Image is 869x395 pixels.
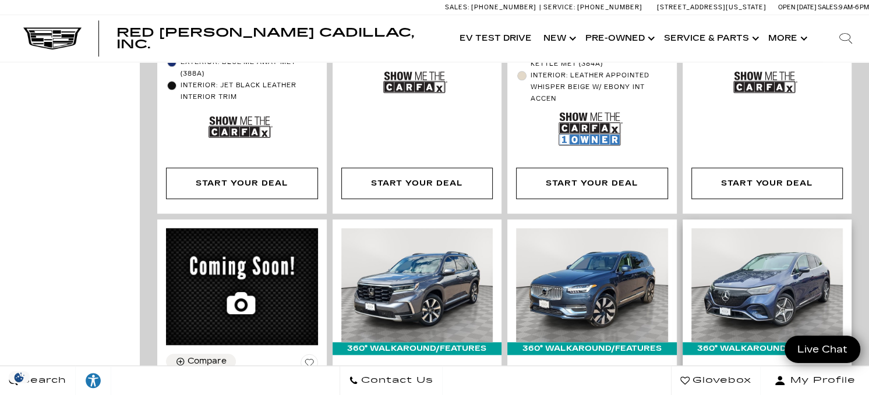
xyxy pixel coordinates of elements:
img: Cadillac Dark Logo with Cadillac White Text [23,27,82,49]
a: Service & Parts [658,15,762,62]
div: Start Your Deal [546,177,638,190]
span: Service: [543,3,575,11]
a: Red [PERSON_NAME] Cadillac, Inc. [116,27,442,50]
a: Sales: [PHONE_NUMBER] [445,4,539,10]
a: Service: [PHONE_NUMBER] [539,4,645,10]
img: 2024 Mercedes-Benz EQE EQE 350 [691,228,843,341]
span: [PHONE_NUMBER] [577,3,642,11]
button: Save Vehicle [301,354,318,376]
div: Start Your Deal [196,177,288,190]
span: Red [PERSON_NAME] Cadillac, Inc. [116,26,414,51]
span: [PHONE_NUMBER] [471,3,536,11]
img: 2025 Toyota Crown Signia XLE [166,228,318,345]
span: Search [18,372,66,389]
img: Show Me the CARFAX Badge [383,61,447,104]
div: 360° WalkAround/Features [683,342,852,355]
span: Open [DATE] [778,3,817,11]
a: EV Test Drive [454,15,538,62]
span: Interior: Leather Appointed Whisper Beige w/ Ebony Int accen [531,70,668,105]
span: Interior: Jet Black Leather Interior Trim [181,80,318,103]
div: Start Your Deal [341,168,493,199]
div: 360° WalkAround/Features [507,342,677,355]
div: Start Your Deal [371,177,463,190]
button: More [762,15,811,62]
a: New [538,15,580,62]
span: Contact Us [358,372,433,389]
button: Compare Vehicle [166,354,236,369]
span: Sales: [818,3,839,11]
div: 360° WalkAround/Features [333,342,502,355]
div: Compare [188,356,227,366]
span: My Profile [786,372,856,389]
button: Open user profile menu [761,366,869,395]
a: Contact Us [340,366,443,395]
img: Opt-Out Icon [6,371,33,383]
img: 2024 Volvo XC90 Recharge Plug-In Hyb Plus Bright Theme [516,228,668,341]
section: Click to Open Cookie Consent Modal [6,371,33,383]
span: Glovebox [690,372,751,389]
a: Explore your accessibility options [76,366,111,395]
span: Exterior: Blue Me Away Met (388a) [181,56,318,80]
span: Sales: [445,3,469,11]
div: Start Your Deal [166,168,318,199]
a: Live Chat [785,336,860,363]
span: Live Chat [792,343,853,356]
img: Show Me the CARFAX Badge [733,61,797,104]
div: Search [822,15,869,62]
img: 2025 Honda Pilot Elite [341,228,493,341]
div: Start Your Deal [721,177,813,190]
div: Start Your Deal [516,168,668,199]
span: 9 AM-6 PM [839,3,869,11]
img: Show Me the CARFAX Badge [209,106,273,148]
a: [STREET_ADDRESS][US_STATE] [657,3,766,11]
div: Explore your accessibility options [76,372,111,389]
img: Show Me the CARFAX 1-Owner Badge [559,108,623,150]
a: Glovebox [671,366,761,395]
div: Start Your Deal [691,168,843,199]
a: Pre-Owned [580,15,658,62]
